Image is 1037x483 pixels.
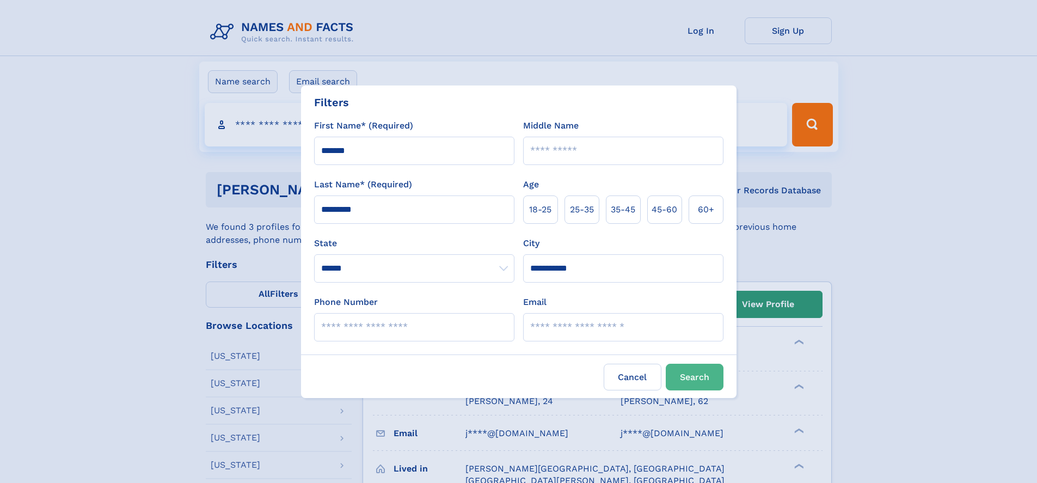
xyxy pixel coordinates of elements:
[523,296,547,309] label: Email
[570,203,594,216] span: 25‑35
[314,296,378,309] label: Phone Number
[523,178,539,191] label: Age
[698,203,714,216] span: 60+
[314,94,349,111] div: Filters
[652,203,677,216] span: 45‑60
[666,364,723,390] button: Search
[314,119,413,132] label: First Name* (Required)
[604,364,661,390] label: Cancel
[529,203,551,216] span: 18‑25
[523,237,539,250] label: City
[314,237,514,250] label: State
[314,178,412,191] label: Last Name* (Required)
[611,203,635,216] span: 35‑45
[523,119,579,132] label: Middle Name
